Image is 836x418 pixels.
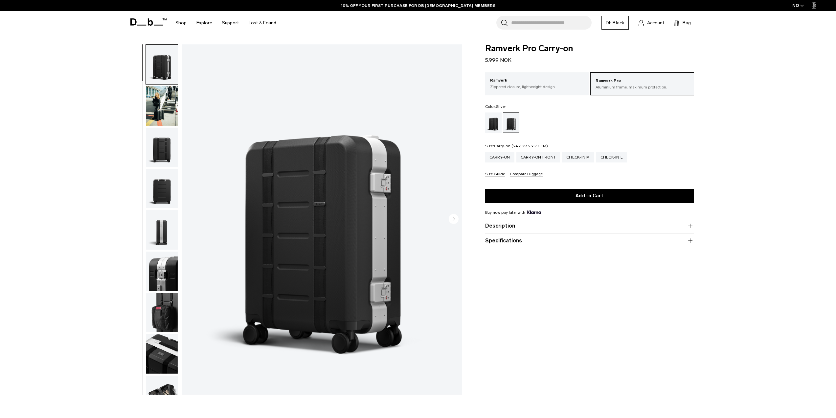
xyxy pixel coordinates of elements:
[490,84,584,90] p: Zippered closure, lightweight design.
[596,152,627,162] a: Check-in L
[647,19,664,26] span: Account
[562,152,594,162] a: Check-in M
[683,19,691,26] span: Bag
[182,44,462,395] img: Ramverk Pro Carry-on Silver
[146,127,178,167] button: Ramverk Pro Carry-on Silver
[146,293,178,332] img: Ramverk Pro Carry-on Silver
[341,3,495,9] a: 10% OFF YOUR FIRST PURCHASE FOR DB [DEMOGRAPHIC_DATA] MEMBERS
[146,169,178,208] img: Ramverk Pro Carry-on Silver
[527,210,541,214] img: {"height" => 20, "alt" => "Klarna"}
[182,44,462,395] li: 1 / 14
[596,84,689,90] p: Aluminium frame, maximum protection.
[485,72,589,95] a: Ramverk Zippered closure, lightweight design.
[485,44,694,53] span: Ramverk Pro Carry-on
[146,293,178,333] button: Ramverk Pro Carry-on Silver
[196,11,212,35] a: Explore
[485,144,548,148] legend: Size:
[485,105,506,109] legend: Color:
[146,334,178,374] img: Ramverk Pro Carry-on Silver
[490,77,584,84] p: Ramverk
[510,172,543,177] button: Compare Luggage
[485,222,694,230] button: Description
[496,104,506,109] span: Silver
[503,112,519,133] a: Silver
[146,334,178,374] button: Ramverk Pro Carry-on Silver
[146,45,178,84] img: Ramverk Pro Carry-on Silver
[146,128,178,167] img: Ramverk Pro Carry-on Silver
[639,19,664,27] a: Account
[485,209,541,215] span: Buy now pay later with
[596,78,689,84] p: Ramverk Pro
[222,11,239,35] a: Support
[146,44,178,85] button: Ramverk Pro Carry-on Silver
[170,11,281,35] nav: Main Navigation
[146,210,178,250] button: Ramverk Pro Carry-on Silver
[485,57,511,63] span: 5.999 NOK
[449,214,459,225] button: Next slide
[146,376,178,415] img: Ramverk Pro Carry-on Silver
[146,168,178,209] button: Ramverk Pro Carry-on Silver
[485,172,505,177] button: Size Guide
[485,112,502,133] a: Black Out
[485,237,694,245] button: Specifications
[249,11,276,35] a: Lost & Found
[146,86,178,126] img: Ramverk Pro Carry-on Silver
[485,152,514,162] a: Carry-on
[516,152,560,162] a: Carry-on Front
[601,16,629,30] a: Db Black
[485,189,694,203] button: Add to Cart
[146,252,178,291] img: Ramverk Pro Carry-on Silver
[146,210,178,250] img: Ramverk Pro Carry-on Silver
[175,11,187,35] a: Shop
[494,144,548,148] span: Carry-on (54 x 39.5 x 23 CM)
[674,19,691,27] button: Bag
